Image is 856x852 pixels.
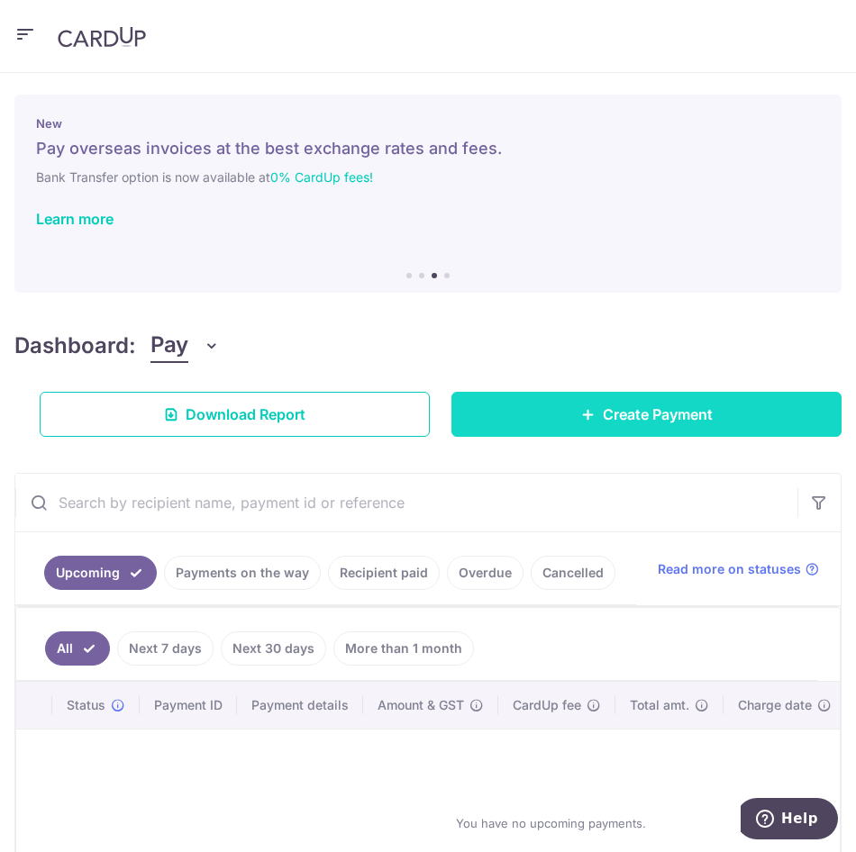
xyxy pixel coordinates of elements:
[186,403,305,425] span: Download Report
[45,631,110,666] a: All
[15,474,797,531] input: Search by recipient name, payment id or reference
[513,696,581,714] span: CardUp fee
[447,556,524,590] a: Overdue
[658,560,801,578] span: Read more on statuses
[603,403,713,425] span: Create Payment
[44,556,157,590] a: Upcoming
[150,329,188,363] span: Pay
[221,631,326,666] a: Next 30 days
[36,138,820,159] h5: Pay overseas invoices at the best exchange rates and fees.
[658,560,819,578] a: Read more on statuses
[67,696,105,714] span: Status
[40,392,430,437] a: Download Report
[237,682,363,729] th: Payment details
[328,556,440,590] a: Recipient paid
[164,556,321,590] a: Payments on the way
[36,116,820,131] p: New
[531,556,615,590] a: Cancelled
[270,169,373,185] span: 0% CardUp fees!
[741,798,838,843] iframe: Opens a widget where you can find more information
[140,682,237,729] th: Payment ID
[738,696,812,714] span: Charge date
[36,210,114,228] a: Learn more
[14,330,136,362] h4: Dashboard:
[630,696,689,714] span: Total amt.
[58,26,146,48] img: CardUp
[36,167,820,188] h6: Bank Transfer option is now available at
[451,392,842,437] a: Create Payment
[378,696,464,714] span: Amount & GST
[117,631,214,666] a: Next 7 days
[150,329,220,363] button: Pay
[333,631,474,666] a: More than 1 month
